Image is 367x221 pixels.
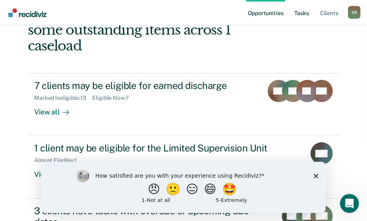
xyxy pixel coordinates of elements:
[8,8,46,17] img: Recidiviz
[34,101,79,117] div: View all
[34,157,83,164] div: Almost Eligible : 1
[28,6,277,54] div: Hi, [PERSON_NAME]. We’ve found some outstanding items across 1 caseload
[348,6,361,19] div: S R
[28,136,339,198] a: 1 client may be eligible for the Limited Supervision UnitAlmost Eligible:1View all
[340,194,359,213] iframe: Intercom live chat
[92,95,135,101] div: Eligible Now : 7
[28,73,339,136] a: 7 clients may be eligible for earned dischargeMarked Ineligible:13Eligible Now:7View all
[34,95,92,101] div: Marked Ineligible : 13
[41,162,326,213] iframe: Survey by Kim from Recidiviz
[34,164,79,179] div: View all
[34,80,257,91] div: 7 clients may be eligible for earned discharge
[348,6,361,19] button: Profile dropdown button
[34,142,299,154] div: 1 client may be eligible for the Limited Supervision Unit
